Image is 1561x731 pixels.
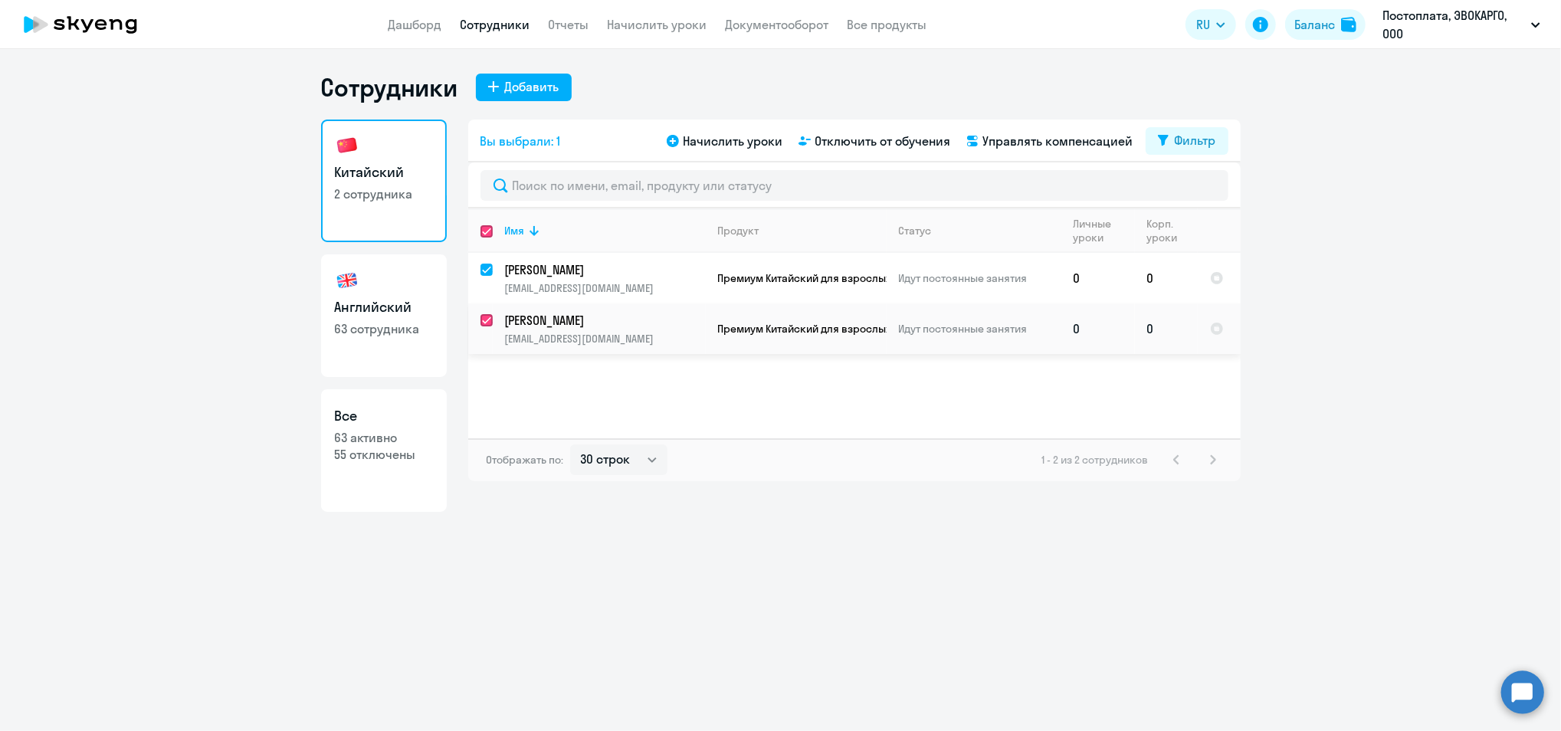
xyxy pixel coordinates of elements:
h3: Все [335,406,433,426]
div: Добавить [505,77,559,96]
h3: Китайский [335,162,433,182]
button: Добавить [476,74,572,101]
p: [EMAIL_ADDRESS][DOMAIN_NAME] [505,281,705,295]
p: 63 сотрудника [335,320,433,337]
p: 2 сотрудника [335,185,433,202]
input: Поиск по имени, email, продукту или статусу [480,170,1228,201]
p: 55 отключены [335,446,433,463]
div: Личные уроки [1074,217,1123,244]
span: Отображать по: [487,453,564,467]
img: balance [1341,17,1356,32]
a: [PERSON_NAME][EMAIL_ADDRESS][DOMAIN_NAME] [505,261,705,295]
div: Продукт [718,224,886,238]
p: 63 активно [335,429,433,446]
div: Продукт [718,224,759,238]
img: chinese [335,133,359,158]
p: Постоплата, ЭВОКАРГО, ООО [1382,6,1525,43]
div: Личные уроки [1074,217,1134,244]
span: RU [1196,15,1210,34]
div: Имя [505,224,525,238]
p: [EMAIL_ADDRESS][DOMAIN_NAME] [505,332,705,346]
button: RU [1186,9,1236,40]
span: Премиум Китайский для взрослых [718,271,892,285]
h3: Английский [335,297,433,317]
span: 1 - 2 из 2 сотрудников [1042,453,1149,467]
div: Статус [899,224,932,238]
p: Идут постоянные занятия [899,322,1061,336]
a: Сотрудники [461,17,530,32]
h1: Сотрудники [321,72,457,103]
span: Вы выбрали: 1 [480,132,561,150]
div: Имя [505,224,705,238]
td: 0 [1061,253,1135,303]
p: Идут постоянные занятия [899,271,1061,285]
div: Фильтр [1175,131,1216,149]
a: Дашборд [389,17,442,32]
td: 0 [1135,253,1198,303]
a: Документооборот [726,17,829,32]
img: english [335,268,359,293]
a: Английский63 сотрудника [321,254,447,377]
a: Отчеты [549,17,589,32]
td: 0 [1135,303,1198,354]
span: Начислить уроки [684,132,783,150]
button: Фильтр [1146,127,1228,155]
div: Баланс [1294,15,1335,34]
span: Премиум Китайский для взрослых [718,322,892,336]
a: Начислить уроки [608,17,707,32]
div: Корп. уроки [1147,217,1197,244]
div: Статус [899,224,1061,238]
button: Балансbalance [1285,9,1366,40]
a: Все63 активно55 отключены [321,389,447,512]
span: Управлять компенсацией [983,132,1133,150]
a: Все продукты [848,17,927,32]
button: Постоплата, ЭВОКАРГО, ООО [1375,6,1548,43]
span: Отключить от обучения [815,132,951,150]
p: [PERSON_NAME] [505,312,705,329]
div: Корп. уроки [1147,217,1186,244]
a: Китайский2 сотрудника [321,120,447,242]
p: [PERSON_NAME] [505,261,705,278]
td: 0 [1061,303,1135,354]
a: [PERSON_NAME][EMAIL_ADDRESS][DOMAIN_NAME] [505,312,705,346]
